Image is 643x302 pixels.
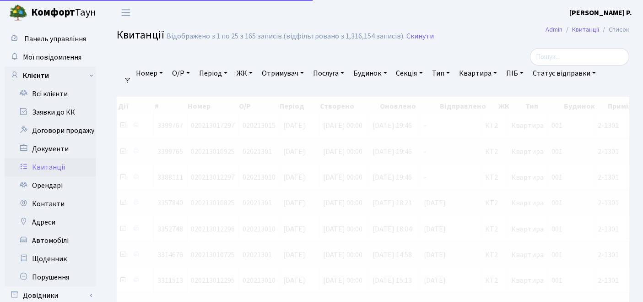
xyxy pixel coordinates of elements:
a: ПІБ [503,66,527,81]
a: Документи [5,140,96,158]
a: Секція [393,66,427,81]
a: Період [195,66,231,81]
img: logo.png [9,4,27,22]
input: Пошук... [530,48,629,66]
span: Квитанції [117,27,164,43]
a: Квартира [455,66,501,81]
a: Автомобілі [5,231,96,250]
a: Договори продажу [5,121,96,140]
a: Статус відправки [529,66,600,81]
a: Адреси [5,213,96,231]
a: Квитанції [5,158,96,176]
a: Тип [428,66,454,81]
a: Мої повідомлення [5,48,96,66]
nav: breadcrumb [532,20,643,39]
a: Номер [132,66,167,81]
a: Всі клієнти [5,85,96,103]
a: [PERSON_NAME] Р. [569,7,632,18]
a: Клієнти [5,66,96,85]
a: Контакти [5,195,96,213]
a: Щоденник [5,250,96,268]
a: Орендарі [5,176,96,195]
a: Admin [546,25,562,34]
span: Мої повідомлення [23,52,81,62]
a: Порушення [5,268,96,286]
b: Комфорт [31,5,75,20]
a: Квитанції [572,25,599,34]
a: Заявки до КК [5,103,96,121]
a: ЖК [233,66,256,81]
button: Переключити навігацію [114,5,137,20]
li: Список [599,25,629,35]
a: Послуга [309,66,348,81]
a: Будинок [350,66,390,81]
span: Панель управління [24,34,86,44]
div: Відображено з 1 по 25 з 165 записів (відфільтровано з 1,316,154 записів). [167,32,405,41]
b: [PERSON_NAME] Р. [569,8,632,18]
span: Таун [31,5,96,21]
a: Скинути [406,32,434,41]
a: О/Р [168,66,194,81]
a: Панель управління [5,30,96,48]
a: Отримувач [258,66,308,81]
